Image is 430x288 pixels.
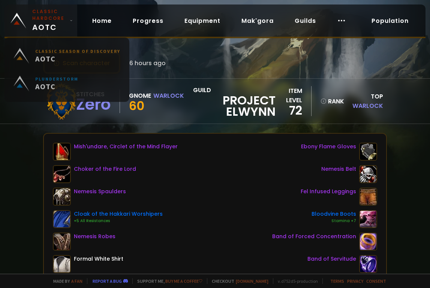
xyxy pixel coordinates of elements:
[235,13,280,28] a: Mak'gora
[53,165,71,183] img: item-18814
[129,97,144,114] span: 60
[76,99,111,110] div: Zero
[366,278,386,284] a: Consent
[273,278,318,284] span: v. d752d5 - production
[4,4,77,37] a: Classic HardcoreAOTC
[127,13,169,28] a: Progress
[132,278,202,284] span: Support me,
[129,91,151,100] div: Gnome
[53,188,71,206] img: item-16932
[359,233,377,251] img: item-19403
[153,91,184,100] div: Warlock
[71,278,82,284] a: a fan
[32,8,67,22] small: Classic Hardcore
[32,8,67,33] span: AOTC
[276,105,302,116] div: 72
[352,101,383,110] span: Warlock
[366,13,415,28] a: Population
[272,233,356,240] div: Band of Forced Concentration
[74,218,163,224] div: +5 All Resistances
[321,97,341,106] div: rank
[193,85,276,117] div: guild
[207,278,268,284] span: Checkout
[35,78,78,84] small: Plunderstorm
[301,143,356,151] div: Ebony Flame Gloves
[129,58,166,68] span: 6 hours ago
[74,188,126,195] div: Nemesis Spaulders
[359,188,377,206] img: item-19133
[53,255,71,273] img: item-4334
[312,210,356,218] div: Bloodvine Boots
[9,72,125,100] a: PlunderstormAOTC
[74,210,163,218] div: Cloak of the Hakkari Worshipers
[53,233,71,251] img: item-16931
[347,278,363,284] a: Privacy
[74,255,123,263] div: Formal White Shirt
[74,165,136,173] div: Choker of the Fire Lord
[236,278,268,284] a: [DOMAIN_NAME]
[93,278,122,284] a: Report a bug
[359,143,377,161] img: item-19407
[276,86,302,105] div: item level
[345,92,384,110] div: Top
[74,233,115,240] div: Nemesis Robes
[35,56,120,66] span: AOTC
[193,95,276,117] span: Project Elwynn
[359,165,377,183] img: item-16933
[321,165,356,173] div: Nemesis Belt
[359,210,377,228] img: item-19684
[53,210,71,228] img: item-22711
[165,278,202,284] a: Buy me a coffee
[359,255,377,273] img: item-22721
[330,278,344,284] a: Terms
[53,143,71,161] img: item-19375
[35,84,78,93] span: AOTC
[289,13,322,28] a: Guilds
[301,188,356,195] div: Fel Infused Leggings
[49,278,82,284] span: Made by
[312,218,356,224] div: Stamina +7
[9,44,125,72] a: Classic Season of DiscoveryAOTC
[307,255,356,263] div: Band of Servitude
[35,51,120,56] small: Classic Season of Discovery
[74,143,178,151] div: Mish'undare, Circlet of the Mind Flayer
[178,13,226,28] a: Equipment
[86,13,118,28] a: Home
